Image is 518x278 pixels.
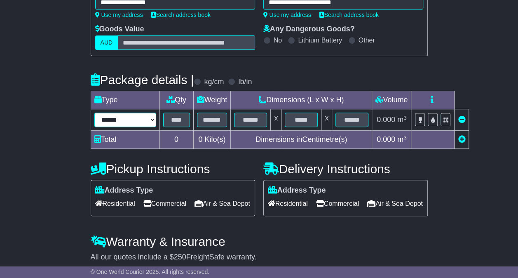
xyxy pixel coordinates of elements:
td: Volume [372,91,411,109]
label: lb/in [238,78,252,87]
span: m [397,115,407,124]
span: Commercial [143,197,186,210]
label: No [274,36,282,44]
td: Kilo(s) [193,131,231,149]
span: 250 [174,253,186,261]
td: Type [91,91,159,109]
span: © One World Courier 2025. All rights reserved. [91,269,210,275]
td: Weight [193,91,231,109]
label: AUD [95,35,118,50]
span: 0 [198,135,202,144]
span: Commercial [316,197,359,210]
label: Goods Value [95,25,144,34]
td: Qty [159,91,193,109]
sup: 3 [403,115,407,121]
label: Any Dangerous Goods? [263,25,355,34]
td: x [321,109,332,131]
span: Air & Sea Depot [195,197,250,210]
span: Residential [95,197,135,210]
span: m [397,135,407,144]
label: Address Type [95,186,153,195]
label: Other [359,36,375,44]
label: kg/cm [204,78,224,87]
td: Dimensions in Centimetre(s) [231,131,372,149]
a: Use my address [263,12,311,18]
td: Dimensions (L x W x H) [231,91,372,109]
a: Use my address [95,12,143,18]
h4: Pickup Instructions [91,162,255,176]
div: All our quotes include a $ FreightSafe warranty. [91,253,428,262]
span: 0.000 [377,135,395,144]
span: 0.000 [377,115,395,124]
td: Total [91,131,159,149]
sup: 3 [403,134,407,141]
a: Remove this item [458,115,465,124]
span: Air & Sea Depot [367,197,423,210]
a: Search address book [151,12,211,18]
span: Residential [268,197,308,210]
td: 0 [159,131,193,149]
label: Address Type [268,186,326,195]
a: Search address book [319,12,379,18]
h4: Package details | [91,73,194,87]
td: x [271,109,281,131]
h4: Delivery Instructions [263,162,428,176]
h4: Warranty & Insurance [91,235,428,248]
a: Add new item [458,135,465,144]
label: Lithium Battery [298,36,342,44]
